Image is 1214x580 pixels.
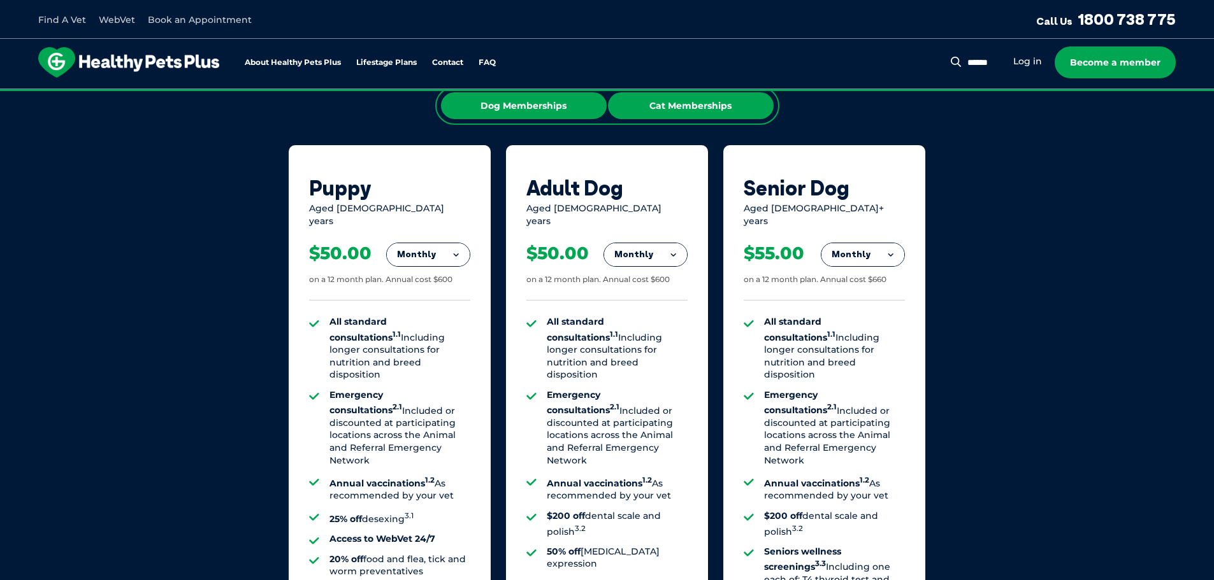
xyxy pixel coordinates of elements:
[744,243,804,264] div: $55.00
[99,14,135,25] a: WebVet
[642,476,652,485] sup: 1.2
[744,274,886,285] div: on a 12 month plan. Annual cost $660
[821,243,904,266] button: Monthly
[369,89,845,101] span: Proactive, preventative wellness program designed to keep your pet healthier and happier for longer
[329,316,470,381] li: Including longer consultations for nutrition and breed disposition
[575,524,586,533] sup: 3.2
[764,389,905,467] li: Included or discounted at participating locations across the Animal and Referral Emergency Network
[356,59,417,67] a: Lifestage Plans
[948,55,964,68] button: Search
[329,389,470,467] li: Included or discounted at participating locations across the Animal and Referral Emergency Network
[1036,15,1073,27] span: Call Us
[329,513,362,525] strong: 25% off
[432,59,463,67] a: Contact
[309,243,372,264] div: $50.00
[526,176,688,200] div: Adult Dog
[329,553,363,565] strong: 20% off
[329,510,470,525] li: desexing
[1036,10,1176,29] a: Call Us1800 738 775
[309,202,470,227] div: Aged [DEMOGRAPHIC_DATA] years
[38,14,86,25] a: Find A Vet
[744,202,905,227] div: Aged [DEMOGRAPHIC_DATA]+ years
[827,330,835,339] sup: 1.1
[764,510,802,521] strong: $200 off
[547,389,619,416] strong: Emergency consultations
[764,316,835,343] strong: All standard consultations
[547,477,652,489] strong: Annual vaccinations
[441,92,607,119] div: Dog Memberships
[610,403,619,412] sup: 2.1
[329,316,401,343] strong: All standard consultations
[387,243,470,266] button: Monthly
[547,546,688,570] li: [MEDICAL_DATA] expression
[744,176,905,200] div: Senior Dog
[547,389,688,467] li: Included or discounted at participating locations across the Animal and Referral Emergency Network
[547,510,688,538] li: dental scale and polish
[393,403,402,412] sup: 2.1
[764,389,837,416] strong: Emergency consultations
[329,533,435,544] strong: Access to WebVet 24/7
[309,274,452,285] div: on a 12 month plan. Annual cost $600
[547,316,688,381] li: Including longer consultations for nutrition and breed disposition
[148,14,252,25] a: Book an Appointment
[764,477,869,489] strong: Annual vaccinations
[393,330,401,339] sup: 1.1
[764,316,905,381] li: Including longer consultations for nutrition and breed disposition
[547,510,585,521] strong: $200 off
[329,477,435,489] strong: Annual vaccinations
[547,546,581,557] strong: 50% off
[547,474,688,502] li: As recommended by your vet
[860,476,869,485] sup: 1.2
[764,510,905,538] li: dental scale and polish
[610,330,618,339] sup: 1.1
[604,243,687,266] button: Monthly
[329,389,402,416] strong: Emergency consultations
[764,546,841,572] strong: Seniors wellness screenings
[479,59,496,67] a: FAQ
[547,316,618,343] strong: All standard consultations
[1013,55,1042,67] a: Log in
[815,559,826,568] sup: 3.3
[764,474,905,502] li: As recommended by your vet
[792,524,803,533] sup: 3.2
[526,243,589,264] div: $50.00
[1055,46,1176,78] a: Become a member
[245,59,341,67] a: About Healthy Pets Plus
[329,474,470,502] li: As recommended by your vet
[526,202,688,227] div: Aged [DEMOGRAPHIC_DATA] years
[608,92,774,119] div: Cat Memberships
[827,403,837,412] sup: 2.1
[38,47,219,78] img: hpp-logo
[405,511,414,520] sup: 3.1
[309,176,470,200] div: Puppy
[425,476,435,485] sup: 1.2
[526,274,670,285] div: on a 12 month plan. Annual cost $600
